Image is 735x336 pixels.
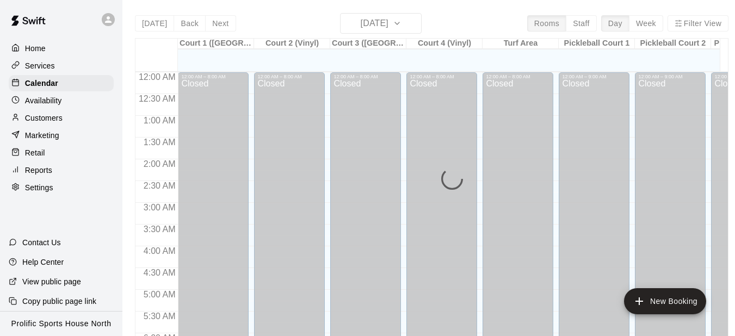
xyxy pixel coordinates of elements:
[9,92,114,109] a: Availability
[9,162,114,178] a: Reports
[141,203,178,212] span: 3:00 AM
[141,181,178,190] span: 2:30 AM
[410,74,474,79] div: 12:00 AM – 8:00 AM
[486,74,550,79] div: 12:00 AM – 8:00 AM
[136,94,178,103] span: 12:30 AM
[141,159,178,169] span: 2:00 AM
[141,225,178,234] span: 3:30 AM
[25,95,62,106] p: Availability
[254,39,330,49] div: Court 2 (Vinyl)
[178,39,254,49] div: Court 1 ([GEOGRAPHIC_DATA])
[141,268,178,277] span: 4:30 AM
[257,74,322,79] div: 12:00 AM – 8:00 AM
[22,257,64,267] p: Help Center
[141,290,178,299] span: 5:00 AM
[9,58,114,74] a: Services
[330,39,406,49] div: Court 3 ([GEOGRAPHIC_DATA])
[406,39,483,49] div: Court 4 (Vinyl)
[136,72,178,82] span: 12:00 AM
[22,237,61,248] p: Contact Us
[25,165,52,176] p: Reports
[25,182,53,193] p: Settings
[141,312,178,321] span: 5:30 AM
[9,40,114,57] a: Home
[483,39,559,49] div: Turf Area
[559,39,635,49] div: Pickleball Court 1
[141,116,178,125] span: 1:00 AM
[9,127,114,144] a: Marketing
[25,78,58,89] p: Calendar
[22,276,81,287] p: View public page
[25,147,45,158] p: Retail
[11,318,112,329] p: Prolific Sports House North
[9,75,114,91] a: Calendar
[562,74,626,79] div: 12:00 AM – 9:00 AM
[141,246,178,256] span: 4:00 AM
[9,145,114,161] a: Retail
[25,130,59,141] p: Marketing
[25,60,55,71] p: Services
[624,288,706,314] button: add
[141,138,178,147] span: 1:30 AM
[9,110,114,126] a: Customers
[638,74,702,79] div: 12:00 AM – 9:00 AM
[635,39,711,49] div: Pickleball Court 2
[25,113,63,123] p: Customers
[25,43,46,54] p: Home
[181,74,245,79] div: 12:00 AM – 8:00 AM
[333,74,398,79] div: 12:00 AM – 8:00 AM
[9,179,114,196] a: Settings
[22,296,96,307] p: Copy public page link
